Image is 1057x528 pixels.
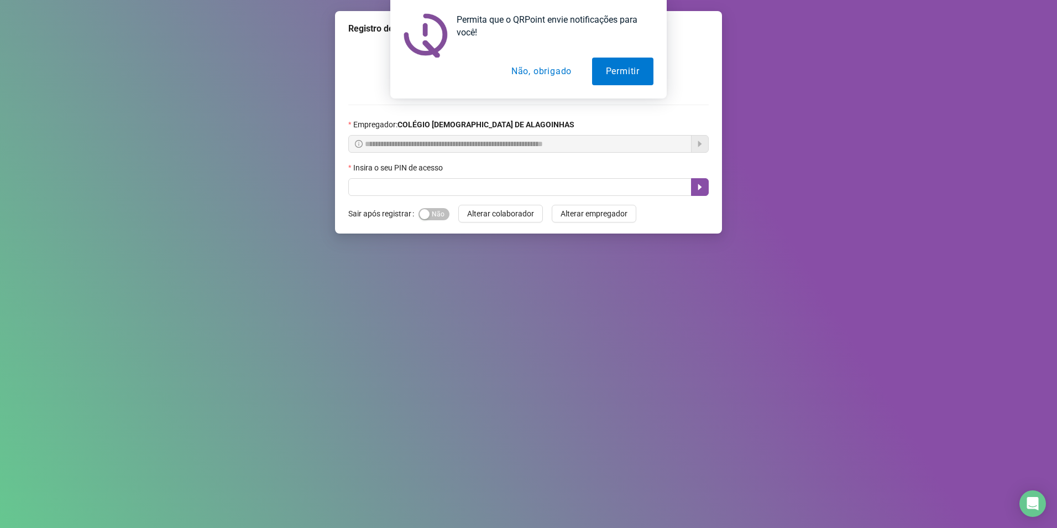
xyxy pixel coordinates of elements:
strong: COLÉGIO [DEMOGRAPHIC_DATA] DE ALAGOINHAS [397,120,574,129]
span: info-circle [355,140,363,148]
button: Alterar colaborador [458,205,543,222]
img: notification icon [404,13,448,58]
div: Permita que o QRPoint envie notificações para você! [448,13,653,39]
span: Alterar colaborador [467,208,534,220]
button: Não, obrigado [498,58,585,85]
label: Sair após registrar [348,205,418,222]
span: Empregador : [353,118,574,131]
button: Permitir [592,58,653,85]
span: Alterar empregador [561,208,627,220]
button: Alterar empregador [552,205,636,222]
label: Insira o seu PIN de acesso [348,162,450,174]
span: caret-right [695,183,704,191]
div: Open Intercom Messenger [1019,490,1046,517]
